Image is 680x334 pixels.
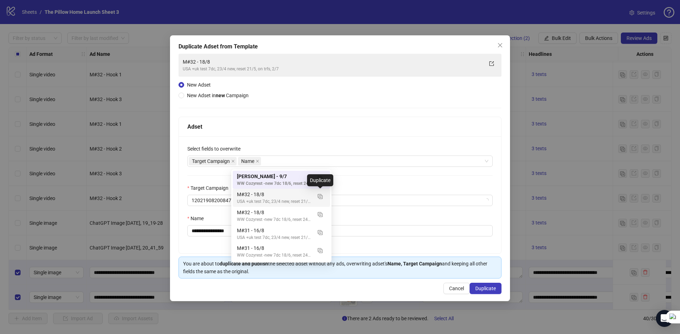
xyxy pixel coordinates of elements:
[494,40,506,51] button: Close
[237,209,312,216] div: M#32 - 18/8
[318,212,323,217] img: Duplicate
[470,283,501,294] button: Duplicate
[187,225,493,236] input: Name
[314,227,326,238] button: Duplicate
[497,42,503,48] span: close
[192,157,230,165] span: Target Campaign
[314,244,326,256] button: Duplicate
[187,145,245,153] label: Select fields to overwrite
[183,66,483,72] div: USA +uk test 7dc, 23/4 new, reset 21/5, on trfs, 2/7
[443,283,470,294] button: Cancel
[475,286,496,291] span: Duplicate
[318,194,323,199] img: Duplicate
[233,242,330,260] div: M#31 - 16/8
[307,174,333,186] div: Duplicate
[387,261,442,266] strong: Name, Target Campaign
[233,171,330,189] div: Josefa - 9/7
[183,260,497,275] div: You are about to the selected adset without any ads, overwriting adset's and keeping all other fi...
[216,93,225,98] strong: new
[449,286,464,291] span: Cancel
[233,189,330,207] div: M#32 - 18/8
[231,159,235,163] span: close
[237,227,312,234] div: M#31 - 16/8
[189,157,237,165] span: Target Campaign
[237,172,312,180] div: [PERSON_NAME] - 9/7
[656,310,673,327] div: Open Intercom Messenger
[187,82,211,88] span: New Adset
[237,198,312,205] div: USA +uk test 7dc, 23/4 new, reset 21/5, on trfs, 2/7
[187,93,249,98] span: New Adset in Campaign
[256,159,259,163] span: close
[183,58,483,66] div: M#32 - 18/8
[318,230,323,235] img: Duplicate
[314,191,326,202] button: Duplicate
[489,61,494,66] span: export
[238,157,261,165] span: Name
[237,180,312,187] div: WW Cozyrest -new 7dc 18/6, reset 24/6
[314,172,326,184] button: Duplicate
[192,195,488,206] span: 120219082008470719
[187,122,493,131] div: Adset
[237,216,312,223] div: WW Cozyrest -new 7dc 18/6, reset 24/6
[314,209,326,220] button: Duplicate
[241,157,254,165] span: Name
[233,225,330,243] div: M#31 - 16/8
[233,207,330,225] div: M#32 - 18/8
[178,42,501,51] div: Duplicate Adset from Template
[237,244,312,252] div: M#31 - 16/8
[237,234,312,241] div: USA +uk test 7dc, 23/4 new, reset 21/5, on trfs, 2/7
[187,184,233,192] label: Target Campaign
[237,252,312,259] div: WW Cozyrest -new 7dc 18/6, reset 24/6
[237,191,312,198] div: M#32 - 18/8
[187,215,208,222] label: Name
[318,248,323,253] img: Duplicate
[220,261,268,266] strong: duplicate and publish
[233,260,330,279] div: M#30 - 16/8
